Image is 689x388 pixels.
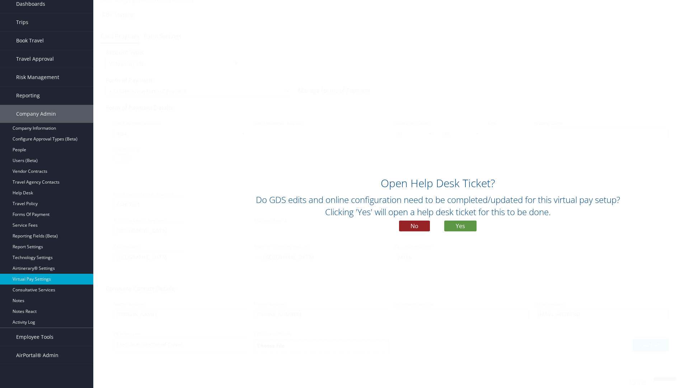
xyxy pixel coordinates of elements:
span: Reporting [16,87,40,105]
span: Company Admin [16,105,56,123]
span: Trips [16,13,28,31]
button: No [399,221,430,231]
button: Yes [444,221,477,231]
span: Employee Tools [16,328,53,346]
span: Book Travel [16,32,44,50]
span: AirPortal® Admin [16,346,58,364]
span: Travel Approval [16,50,54,68]
span: Risk Management [16,68,59,86]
